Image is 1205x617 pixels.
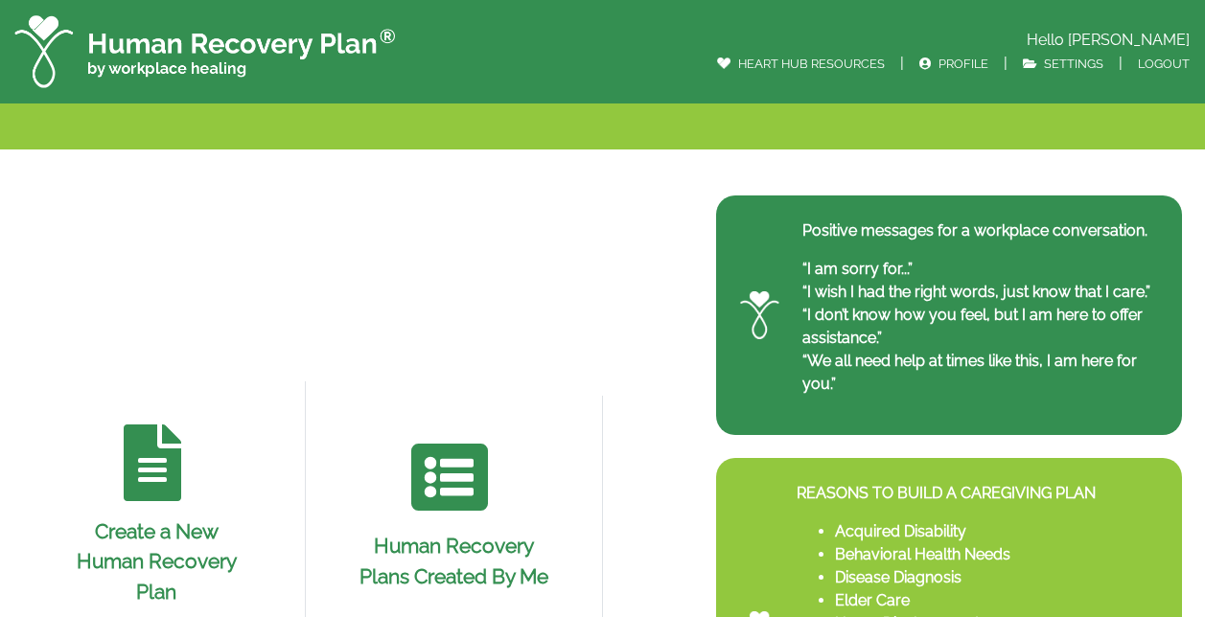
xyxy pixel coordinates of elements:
li: Behavioral Health Needs [835,543,1116,566]
a: Human Recovery Plans Created By Me [329,419,579,611]
a: HEART HUB RESOURCES [717,57,885,71]
p: Positive messages for a workplace conversation. [802,219,1158,242]
a: SETTINGS [1023,57,1103,71]
li: Acquired Disability [835,520,1116,543]
img: hrp-wph-white.png [14,15,398,88]
li: Disease Diagnosis [835,566,1116,589]
strong: REASONS TO BUILD A CAREGIVING PLAN [797,484,1096,502]
div: Hello [PERSON_NAME] | | | [402,29,1205,75]
a: PROFILE [919,57,988,71]
p: “I am sorry for...” “I wish I had the right words, just know that I care.” “I don’t know how you ... [802,258,1158,396]
li: Elder Care [835,589,1116,612]
img: icon_wph.png [740,291,779,339]
a: LOGOUT [1138,57,1190,71]
img: wph-heart.png [717,57,730,69]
